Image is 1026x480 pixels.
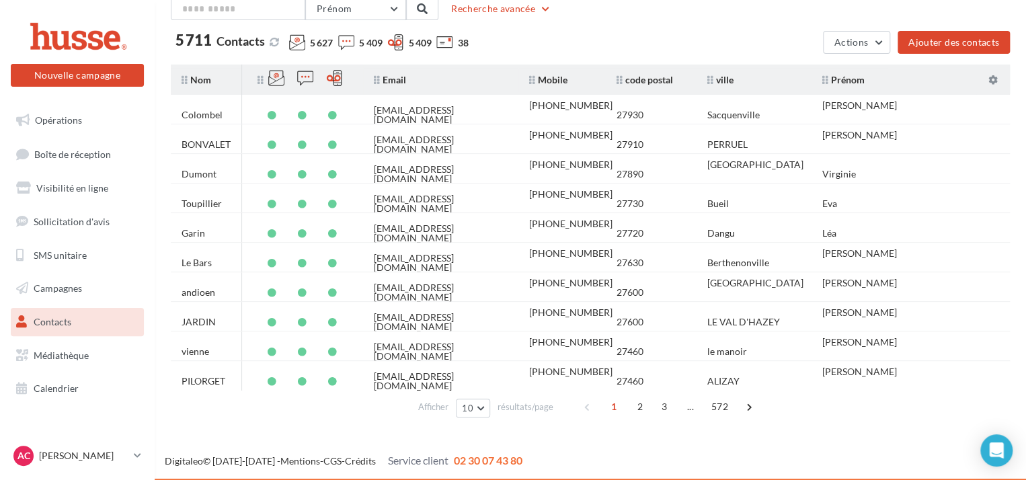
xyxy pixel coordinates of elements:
a: Contacts [8,308,147,336]
div: [PHONE_NUMBER] [529,190,613,199]
div: [EMAIL_ADDRESS][DOMAIN_NAME] [374,313,508,331]
button: Actions [823,31,890,54]
span: 572 [706,396,734,417]
a: AC [PERSON_NAME] [11,443,144,469]
span: Afficher [418,401,448,413]
a: Mentions [280,455,320,467]
span: Visibilité en ligne [36,182,108,194]
span: 5 409 [408,36,431,50]
a: Campagnes [8,274,147,303]
div: [EMAIL_ADDRESS][DOMAIN_NAME] [374,283,508,302]
div: [EMAIL_ADDRESS][DOMAIN_NAME] [374,372,508,391]
span: 10 [462,403,473,413]
a: Visibilité en ligne [8,174,147,202]
div: PILORGET [182,376,225,386]
div: Dumont [182,169,216,179]
span: 02 30 07 43 80 [454,454,522,467]
span: Prénom [822,74,865,85]
a: CGS [323,455,342,467]
div: le manoir [707,347,747,356]
div: [PHONE_NUMBER] [529,160,613,169]
span: SMS unitaire [34,249,87,260]
span: Opérations [35,114,82,126]
div: [PERSON_NAME] [822,337,897,347]
div: [PHONE_NUMBER] [529,308,613,317]
div: [EMAIL_ADDRESS][DOMAIN_NAME] [374,194,508,213]
div: Sacquenville [707,110,760,120]
p: [PERSON_NAME] [39,449,128,463]
span: 38 [457,36,468,50]
span: ville [707,74,734,85]
span: Sollicitation d'avis [34,216,110,227]
a: Médiathèque [8,342,147,370]
div: [GEOGRAPHIC_DATA] [707,278,803,288]
div: andioen [182,288,215,297]
div: BONVALET [182,140,231,149]
div: 27910 [617,140,643,149]
div: [PERSON_NAME] [822,249,897,258]
button: 10 [456,399,490,417]
span: Nom [182,74,211,85]
span: Calendrier [34,383,79,394]
a: Boîte de réception [8,140,147,169]
span: 3 [654,396,675,417]
a: Crédits [345,455,376,467]
div: [PHONE_NUMBER] [529,130,613,140]
div: [EMAIL_ADDRESS][DOMAIN_NAME] [374,342,508,361]
div: Dangu [707,229,735,238]
span: 5 627 [310,36,333,50]
div: [PHONE_NUMBER] [529,219,613,229]
span: Boîte de réception [34,148,111,159]
div: Bueil [707,199,729,208]
span: © [DATE]-[DATE] - - - [165,455,522,467]
div: Berthenonville [707,258,769,268]
div: 27890 [617,169,643,179]
span: Email [374,74,406,85]
div: 27600 [617,317,643,327]
div: [PHONE_NUMBER] [529,101,613,110]
span: Médiathèque [34,350,89,361]
span: code postal [617,74,673,85]
div: [GEOGRAPHIC_DATA] [707,160,803,169]
div: 27930 [617,110,643,120]
div: [PERSON_NAME] [822,278,897,288]
a: Calendrier [8,374,147,403]
span: résultats/page [498,401,553,413]
div: Léa [822,229,836,238]
div: [EMAIL_ADDRESS][DOMAIN_NAME] [374,224,508,243]
div: [PHONE_NUMBER] [529,337,613,347]
div: 27730 [617,199,643,208]
a: Opérations [8,106,147,134]
span: Contacts [216,34,265,48]
div: [EMAIL_ADDRESS][DOMAIN_NAME] [374,165,508,184]
div: [EMAIL_ADDRESS][DOMAIN_NAME] [374,135,508,154]
div: Toupillier [182,199,222,208]
span: AC [17,449,30,463]
span: 1 [603,396,625,417]
a: SMS unitaire [8,241,147,270]
div: Open Intercom Messenger [980,434,1013,467]
div: [PHONE_NUMBER] [529,278,613,288]
div: 27460 [617,376,643,386]
div: JARDIN [182,317,216,327]
span: 5 711 [175,33,212,48]
div: vienne [182,347,209,356]
div: LE VAL D'HAZEY [707,317,780,327]
span: Prénom [317,3,352,14]
span: 2 [629,396,651,417]
span: Actions [834,36,868,48]
span: ... [680,396,701,417]
div: Virginie [822,169,856,179]
button: Recherche avancée [446,1,557,17]
div: [PERSON_NAME] [822,308,897,317]
div: [EMAIL_ADDRESS][DOMAIN_NAME] [374,253,508,272]
div: Eva [822,199,837,208]
div: Garin [182,229,205,238]
div: 27600 [617,288,643,297]
a: Digitaleo [165,455,203,467]
span: Campagnes [34,282,82,294]
div: [PERSON_NAME] [822,101,897,110]
span: Contacts [34,316,71,327]
span: Mobile [529,74,567,85]
div: [PERSON_NAME] [822,130,897,140]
